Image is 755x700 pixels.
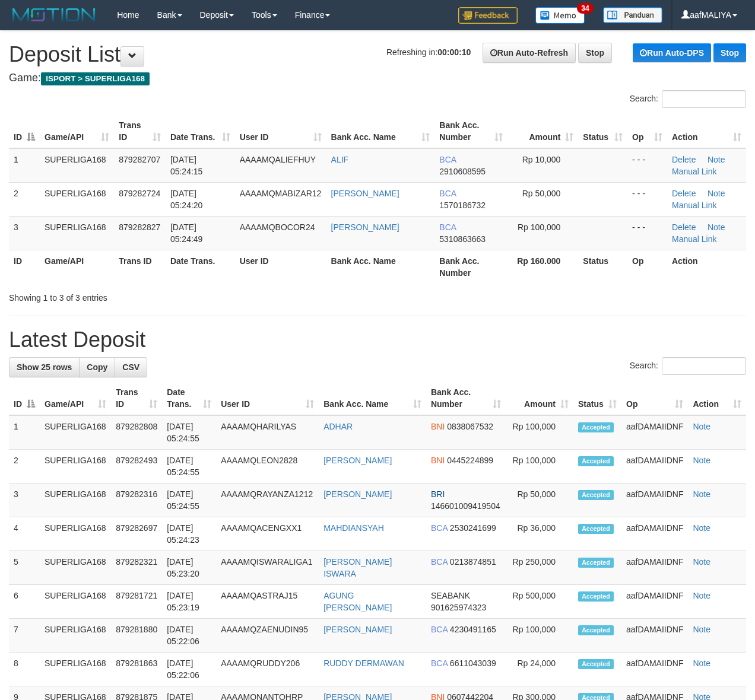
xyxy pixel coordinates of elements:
td: - - - [627,216,667,250]
input: Search: [662,357,746,375]
span: Copy 901625974323 to clipboard [431,603,486,612]
h1: Latest Deposit [9,328,746,352]
td: SUPERLIGA168 [40,415,111,450]
a: Note [708,155,725,164]
td: SUPERLIGA168 [40,585,111,619]
td: aafDAMAIIDNF [621,551,688,585]
td: 879281721 [111,585,162,619]
td: 879282321 [111,551,162,585]
td: 6 [9,585,40,619]
td: [DATE] 05:24:55 [162,483,216,517]
span: Rp 50,000 [522,189,561,198]
img: panduan.png [603,7,662,23]
th: Status: activate to sort column ascending [578,114,627,148]
td: Rp 250,000 [506,551,573,585]
a: Note [693,557,710,567]
td: [DATE] 05:23:19 [162,585,216,619]
span: BCA [439,189,456,198]
td: SUPERLIGA168 [40,216,114,250]
span: Accepted [578,625,614,635]
span: Copy [87,362,107,372]
td: 3 [9,483,40,517]
span: ISPORT > SUPERLIGA168 [41,72,150,85]
th: Date Trans.: activate to sort column ascending [162,381,216,415]
td: SUPERLIGA168 [40,450,111,483]
td: 7 [9,619,40,653]
span: [DATE] 05:24:49 [170,222,203,244]
a: Note [693,422,710,431]
th: Status: activate to sort column ascending [573,381,621,415]
td: - - - [627,148,667,183]
th: Op: activate to sort column ascending [621,381,688,415]
th: User ID: activate to sort column ascending [216,381,319,415]
td: 3 [9,216,40,250]
span: BNI [431,422,445,431]
th: Date Trans. [166,250,235,284]
span: Copy 0445224899 to clipboard [447,456,493,465]
a: Note [693,658,710,668]
td: [DATE] 05:22:06 [162,653,216,686]
td: Rp 500,000 [506,585,573,619]
td: AAAAMQASTRAJ15 [216,585,319,619]
a: AGUNG [PERSON_NAME] [323,591,392,612]
span: Accepted [578,490,614,500]
a: Note [708,222,725,232]
td: 879282808 [111,415,162,450]
td: Rp 100,000 [506,450,573,483]
span: Copy 4230491165 to clipboard [450,625,496,634]
span: BCA [439,222,456,232]
th: Bank Acc. Number: activate to sort column ascending [434,114,507,148]
span: 34 [577,3,593,14]
th: Bank Acc. Name [326,250,435,284]
a: Note [693,523,710,533]
a: [PERSON_NAME] [323,456,392,465]
span: Accepted [578,456,614,466]
th: Bank Acc. Number: activate to sort column ascending [426,381,506,415]
span: BRI [431,489,445,499]
td: AAAAMQLEON2828 [216,450,319,483]
td: 1 [9,415,40,450]
span: BCA [431,625,448,634]
td: Rp 100,000 [506,619,573,653]
a: [PERSON_NAME] ISWARA [323,557,392,578]
td: Rp 100,000 [506,415,573,450]
a: ADHAR [323,422,353,431]
input: Search: [662,90,746,108]
th: Rp 160.000 [507,250,579,284]
span: 879282707 [119,155,160,164]
td: [DATE] 05:24:55 [162,415,216,450]
a: Note [693,489,710,499]
span: AAAAMQBOCOR24 [240,222,315,232]
th: Status [578,250,627,284]
a: [PERSON_NAME] [323,489,392,499]
span: Rp 100,000 [518,222,560,232]
td: [DATE] 05:23:20 [162,551,216,585]
th: Action: activate to sort column ascending [688,381,746,415]
th: Action [667,250,746,284]
span: Copy 146601009419504 to clipboard [431,501,500,511]
a: [PERSON_NAME] [331,222,399,232]
a: Note [693,591,710,600]
a: Delete [672,189,696,198]
span: Refreshing in: [386,47,471,57]
a: Copy [79,357,115,377]
th: Op: activate to sort column ascending [627,114,667,148]
th: Op [627,250,667,284]
span: 879282724 [119,189,160,198]
th: User ID: activate to sort column ascending [235,114,326,148]
th: Bank Acc. Name: activate to sort column ascending [319,381,426,415]
a: Delete [672,222,696,232]
span: SEABANK [431,591,470,600]
a: Run Auto-Refresh [483,43,576,63]
th: Game/API: activate to sort column ascending [40,381,111,415]
span: Copy 6611043039 to clipboard [450,658,496,668]
td: [DATE] 05:24:55 [162,450,216,483]
th: Game/API [40,250,114,284]
td: AAAAMQRAYANZA1212 [216,483,319,517]
td: 1 [9,148,40,183]
td: aafDAMAIIDNF [621,450,688,483]
td: Rp 24,000 [506,653,573,686]
span: Copy 2910608595 to clipboard [439,167,486,176]
td: 8 [9,653,40,686]
img: MOTION_logo.png [9,6,99,24]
